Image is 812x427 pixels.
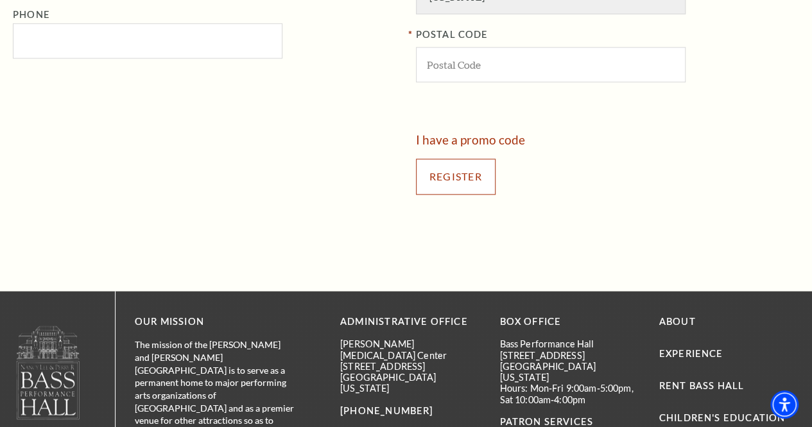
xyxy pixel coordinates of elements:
p: BOX OFFICE [499,314,639,330]
label: Phone [13,9,50,20]
a: About [659,316,696,327]
p: [GEOGRAPHIC_DATA][US_STATE] [340,372,480,394]
p: [STREET_ADDRESS] [340,361,480,372]
img: owned and operated by Performing Arts Fort Worth, A NOT-FOR-PROFIT 501(C)3 ORGANIZATION [15,325,81,419]
a: I have a promo code [416,132,525,147]
p: [PHONE_NUMBER] [340,403,480,419]
p: Hours: Mon-Fri 9:00am-5:00pm, Sat 10:00am-4:00pm [499,383,639,405]
input: Submit button [416,159,496,195]
div: Accessibility Menu [770,390,799,419]
p: OUR MISSION [135,314,295,330]
label: POSTAL CODE [416,27,800,43]
p: [GEOGRAPHIC_DATA][US_STATE] [499,361,639,383]
p: Bass Performance Hall [499,338,639,349]
input: POSTAL CODE [416,47,686,82]
p: Administrative Office [340,314,480,330]
a: Experience [659,348,723,359]
a: Rent Bass Hall [659,380,744,391]
p: [STREET_ADDRESS] [499,350,639,361]
p: [PERSON_NAME][MEDICAL_DATA] Center [340,338,480,361]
